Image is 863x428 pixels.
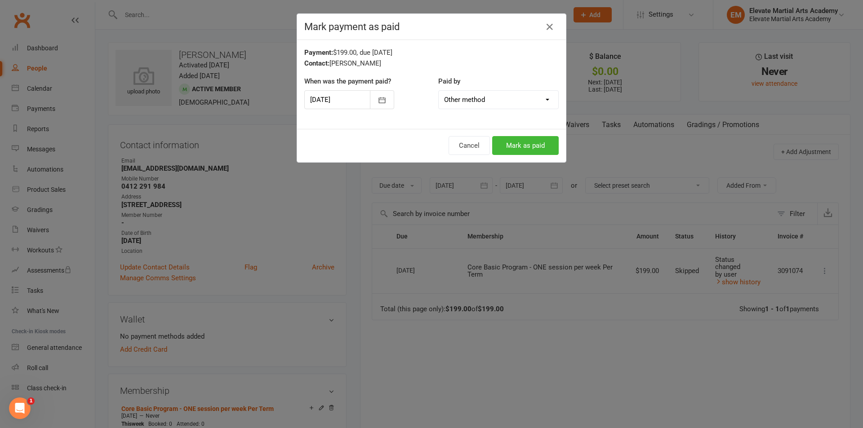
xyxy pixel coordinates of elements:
[304,49,333,57] strong: Payment:
[304,47,559,58] div: $199.00, due [DATE]
[304,76,391,87] label: When was the payment paid?
[543,20,557,34] button: Close
[304,58,559,69] div: [PERSON_NAME]
[449,136,490,155] button: Cancel
[304,59,329,67] strong: Contact:
[9,397,31,419] iframe: Intercom live chat
[492,136,559,155] button: Mark as paid
[304,21,559,32] h4: Mark payment as paid
[438,76,460,87] label: Paid by
[27,397,35,405] span: 1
